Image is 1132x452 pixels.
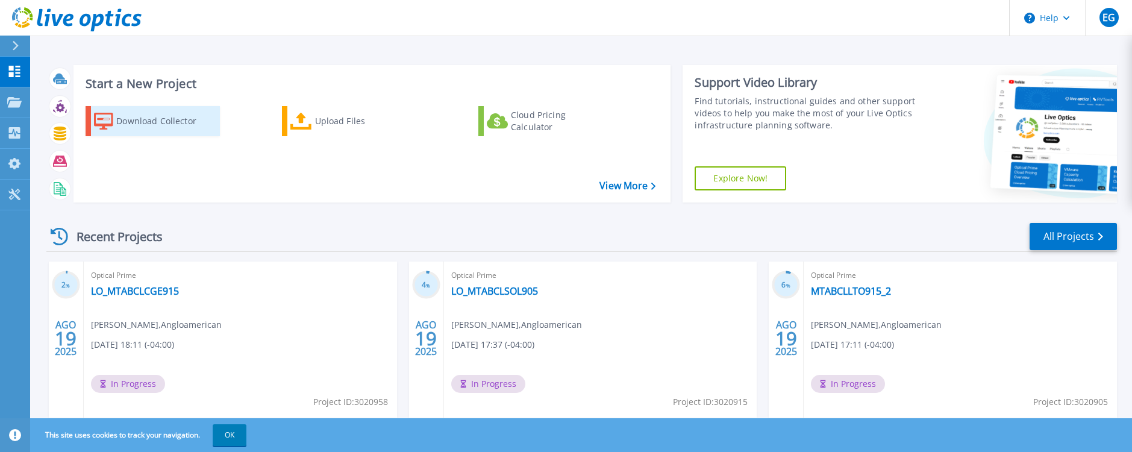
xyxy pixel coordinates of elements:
[811,269,1110,282] span: Optical Prime
[1033,395,1108,409] span: Project ID: 3020905
[55,333,77,344] span: 19
[315,109,411,133] div: Upload Files
[695,95,916,131] div: Find tutorials, instructional guides and other support videos to help you make the most of your L...
[91,269,390,282] span: Optical Prime
[116,109,213,133] div: Download Collector
[772,278,800,292] h3: 6
[282,106,416,136] a: Upload Files
[511,109,607,133] div: Cloud Pricing Calculator
[451,338,534,351] span: [DATE] 17:37 (-04:00)
[86,106,220,136] a: Download Collector
[46,222,179,251] div: Recent Projects
[673,395,748,409] span: Project ID: 3020915
[414,316,437,360] div: AGO 2025
[451,285,538,297] a: LO_MTABCLSOL905
[695,166,786,190] a: Explore Now!
[775,333,797,344] span: 19
[91,285,179,297] a: LO_MTABCLCGE915
[599,180,655,192] a: View More
[451,269,750,282] span: Optical Prime
[54,316,77,360] div: AGO 2025
[213,424,246,446] button: OK
[415,333,437,344] span: 19
[33,424,246,446] span: This site uses cookies to track your navigation.
[91,375,165,393] span: In Progress
[811,318,942,331] span: [PERSON_NAME] , Angloamerican
[1030,223,1117,250] a: All Projects
[91,318,222,331] span: [PERSON_NAME] , Angloamerican
[811,285,891,297] a: MTABCLLTO915_2
[695,75,916,90] div: Support Video Library
[786,282,790,289] span: %
[412,278,440,292] h3: 4
[811,338,894,351] span: [DATE] 17:11 (-04:00)
[313,395,388,409] span: Project ID: 3020958
[52,278,80,292] h3: 2
[66,282,70,289] span: %
[91,338,174,351] span: [DATE] 18:11 (-04:00)
[451,375,525,393] span: In Progress
[1102,13,1115,22] span: EG
[478,106,613,136] a: Cloud Pricing Calculator
[451,318,582,331] span: [PERSON_NAME] , Angloamerican
[426,282,430,289] span: %
[811,375,885,393] span: In Progress
[775,316,798,360] div: AGO 2025
[86,77,655,90] h3: Start a New Project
